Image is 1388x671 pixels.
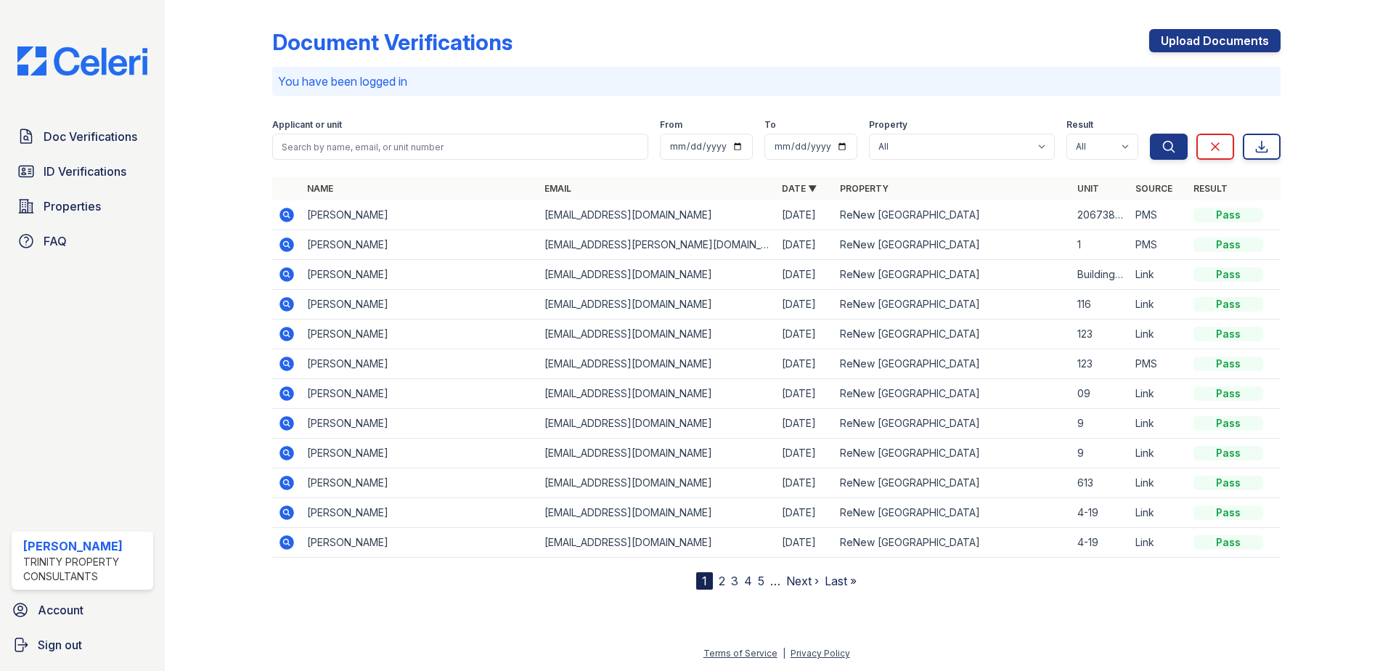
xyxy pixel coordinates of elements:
td: [EMAIL_ADDRESS][DOMAIN_NAME] [539,379,776,409]
td: Link [1130,290,1188,320]
td: [PERSON_NAME] [301,498,539,528]
td: [DATE] [776,260,834,290]
td: PMS [1130,230,1188,260]
td: [DATE] [776,498,834,528]
td: Building 1 Unit 30 [1071,260,1130,290]
a: Email [544,183,571,194]
span: Doc Verifications [44,128,137,145]
input: Search by name, email, or unit number [272,134,648,160]
td: Link [1130,409,1188,439]
a: Property [840,183,889,194]
a: Next › [786,574,819,588]
td: PMS [1130,200,1188,230]
td: Link [1130,528,1188,558]
div: [PERSON_NAME] [23,537,147,555]
td: [EMAIL_ADDRESS][DOMAIN_NAME] [539,468,776,498]
div: Pass [1193,505,1263,520]
div: Pass [1193,208,1263,222]
td: 9 [1071,439,1130,468]
td: 123 [1071,349,1130,379]
td: [PERSON_NAME] [301,468,539,498]
div: Pass [1193,476,1263,490]
td: [DATE] [776,200,834,230]
td: [DATE] [776,409,834,439]
a: 2 [719,574,725,588]
td: ReNew [GEOGRAPHIC_DATA] [834,320,1071,349]
a: 4 [744,574,752,588]
td: 20673818 [1071,200,1130,230]
td: [DATE] [776,468,834,498]
td: Link [1130,260,1188,290]
td: 9 [1071,409,1130,439]
td: [EMAIL_ADDRESS][DOMAIN_NAME] [539,320,776,349]
div: Pass [1193,267,1263,282]
div: Pass [1193,535,1263,550]
td: [PERSON_NAME] [301,230,539,260]
div: Trinity Property Consultants [23,555,147,584]
div: Pass [1193,297,1263,312]
div: Pass [1193,416,1263,431]
td: [EMAIL_ADDRESS][DOMAIN_NAME] [539,290,776,320]
td: Link [1130,379,1188,409]
a: Privacy Policy [791,648,850,659]
td: Link [1130,439,1188,468]
td: 613 [1071,468,1130,498]
td: [DATE] [776,349,834,379]
td: [DATE] [776,290,834,320]
td: [DATE] [776,439,834,468]
div: Pass [1193,446,1263,460]
td: ReNew [GEOGRAPHIC_DATA] [834,200,1071,230]
button: Sign out [6,630,159,659]
a: ID Verifications [12,157,153,186]
td: [DATE] [776,379,834,409]
td: 4-19 [1071,528,1130,558]
a: Name [307,183,333,194]
td: ReNew [GEOGRAPHIC_DATA] [834,468,1071,498]
span: Sign out [38,636,82,654]
td: [EMAIL_ADDRESS][DOMAIN_NAME] [539,439,776,468]
div: Pass [1193,327,1263,341]
td: [EMAIL_ADDRESS][PERSON_NAME][DOMAIN_NAME] [539,230,776,260]
label: Result [1066,119,1093,131]
a: 5 [758,574,764,588]
td: Link [1130,498,1188,528]
td: ReNew [GEOGRAPHIC_DATA] [834,230,1071,260]
td: Link [1130,320,1188,349]
td: [PERSON_NAME] [301,320,539,349]
td: [PERSON_NAME] [301,260,539,290]
td: PMS [1130,349,1188,379]
td: [EMAIL_ADDRESS][DOMAIN_NAME] [539,528,776,558]
td: [PERSON_NAME] [301,528,539,558]
td: [PERSON_NAME] [301,290,539,320]
a: Account [6,595,159,625]
td: [EMAIL_ADDRESS][DOMAIN_NAME] [539,260,776,290]
td: [DATE] [776,230,834,260]
label: Property [869,119,907,131]
td: [EMAIL_ADDRESS][DOMAIN_NAME] [539,498,776,528]
label: From [660,119,682,131]
span: ID Verifications [44,163,126,180]
label: Applicant or unit [272,119,342,131]
p: You have been logged in [278,73,1275,90]
img: CE_Logo_Blue-a8612792a0a2168367f1c8372b55b34899dd931a85d93a1a3d3e32e68fde9ad4.png [6,46,159,76]
td: [EMAIL_ADDRESS][DOMAIN_NAME] [539,349,776,379]
td: [DATE] [776,320,834,349]
td: 4-19 [1071,498,1130,528]
td: 09 [1071,379,1130,409]
div: Pass [1193,237,1263,252]
label: To [764,119,776,131]
div: Pass [1193,386,1263,401]
td: Link [1130,468,1188,498]
td: [EMAIL_ADDRESS][DOMAIN_NAME] [539,409,776,439]
td: [PERSON_NAME] [301,200,539,230]
div: | [783,648,785,659]
td: ReNew [GEOGRAPHIC_DATA] [834,349,1071,379]
a: Result [1193,183,1228,194]
div: Document Verifications [272,29,513,55]
td: ReNew [GEOGRAPHIC_DATA] [834,498,1071,528]
a: Properties [12,192,153,221]
td: 123 [1071,320,1130,349]
span: Properties [44,198,101,215]
td: [PERSON_NAME] [301,349,539,379]
a: FAQ [12,227,153,256]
